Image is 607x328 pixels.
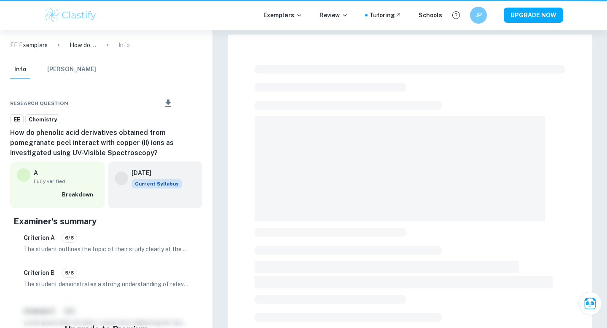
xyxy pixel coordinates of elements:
a: Chemistry [25,114,60,125]
h6: Criterion A [24,233,55,242]
button: JP [470,7,487,24]
span: EE [11,116,23,124]
a: EE Exemplars [10,40,48,50]
button: Info [10,60,30,79]
span: Fully verified [34,177,98,185]
button: Help and Feedback [449,8,463,22]
p: Info [118,40,130,50]
button: UPGRADE NOW [504,8,563,23]
div: Report issue [196,98,202,108]
a: Schools [419,11,442,20]
button: Breakdown [60,188,98,201]
span: 6/6 [62,234,77,242]
span: Current Syllabus [132,179,182,188]
span: Chemistry [26,116,60,124]
div: Share [142,98,149,108]
p: Exemplars [263,11,303,20]
h6: JP [474,11,483,20]
p: How do phenolic acid derivatives obtained from pomegranate peel interact with copper (II) ions as... [70,40,97,50]
div: Bookmark [187,98,194,108]
div: This exemplar is based on the current syllabus. Feel free to refer to it for inspiration/ideas wh... [132,179,182,188]
span: 5/6 [62,269,77,277]
a: Tutoring [369,11,402,20]
h6: How do phenolic acid derivatives obtained from pomegranate peel interact with copper (II) ions as... [10,128,202,158]
p: The student demonstrates a strong understanding of relevant chemical principles and effectively a... [24,280,189,289]
p: The student outlines the topic of their study clearly at the beginning of the essay, specifying t... [24,245,189,254]
h6: [DATE] [132,168,175,177]
div: Download [150,92,185,114]
p: A [34,168,38,177]
h6: Criterion B [24,268,55,277]
button: Ask Clai [578,292,602,315]
p: Review [320,11,348,20]
a: EE [10,114,24,125]
img: Clastify logo [44,7,97,24]
button: [PERSON_NAME] [47,60,96,79]
span: Research question [10,99,68,107]
h5: Examiner's summary [13,215,199,228]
